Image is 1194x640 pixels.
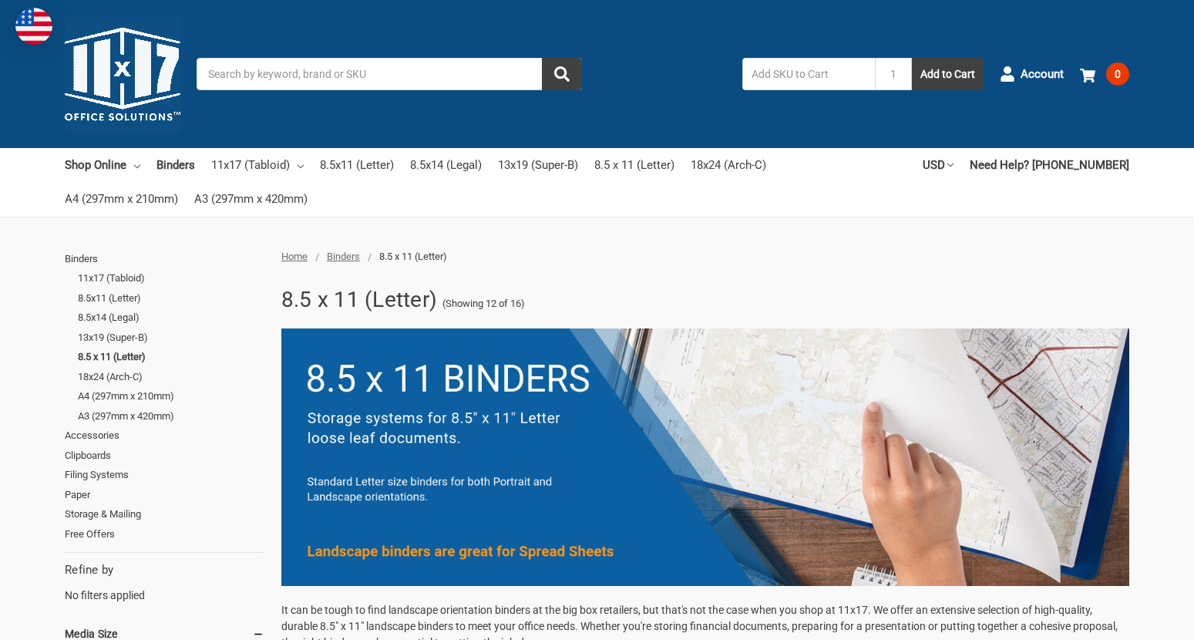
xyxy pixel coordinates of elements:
a: Binders [156,148,195,182]
a: A4 (297mm x 210mm) [65,182,178,216]
a: Shop Online [65,148,140,182]
a: Binders [327,251,360,262]
a: 8.5 x 11 (Letter) [78,347,264,367]
a: Binders [65,249,264,269]
a: Filing Systems [65,465,264,485]
span: Account [1021,66,1064,83]
h5: Refine by [65,561,264,579]
span: 0 [1106,62,1129,86]
a: A3 (297mm x 420mm) [78,406,264,426]
a: 18x24 (Arch-C) [691,148,766,182]
a: 0 [1080,54,1129,94]
div: No filters applied [65,561,264,603]
a: 11x17 (Tabloid) [78,268,264,288]
a: 18x24 (Arch-C) [78,367,264,387]
img: duty and tax information for United States [15,8,52,45]
a: 8.5x11 (Letter) [78,288,264,308]
img: 11x17.com [65,16,180,132]
a: Account [1000,54,1064,94]
a: 8.5 x 11 (Letter) [594,148,674,182]
a: 13x19 (Super-B) [78,328,264,348]
a: 8.5x11 (Letter) [320,148,394,182]
a: 8.5x14 (Legal) [78,308,264,328]
a: 13x19 (Super-B) [498,148,578,182]
a: A3 (297mm x 420mm) [194,182,308,216]
input: Add SKU to Cart [742,58,875,90]
span: (Showing 12 of 16) [442,296,525,312]
a: Need Help? [PHONE_NUMBER] [970,148,1129,182]
a: Accessories [65,426,264,446]
a: A4 (297mm x 210mm) [78,386,264,406]
a: Clipboards [65,446,264,466]
a: Free Offers [65,524,264,544]
a: Storage & Mailing [65,504,264,524]
a: 11x17 (Tabloid) [211,148,304,182]
a: Paper [65,485,264,505]
img: 3.png [281,328,1129,586]
button: Add to Cart [912,58,984,90]
span: 8.5 x 11 (Letter) [379,251,447,262]
a: Home [281,251,308,262]
a: USD [923,148,954,182]
h1: 8.5 x 11 (Letter) [281,280,437,320]
a: 8.5x14 (Legal) [410,148,482,182]
input: Search by keyword, brand or SKU [197,58,582,90]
